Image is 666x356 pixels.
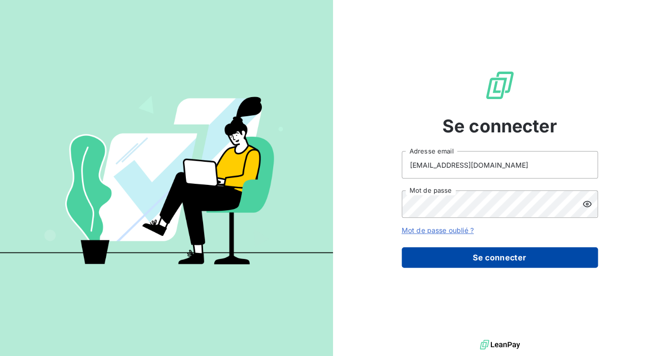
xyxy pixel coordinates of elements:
[480,337,520,352] img: logo
[402,226,474,234] a: Mot de passe oublié ?
[484,70,515,101] img: Logo LeanPay
[402,151,598,178] input: placeholder
[442,113,557,139] span: Se connecter
[402,247,598,268] button: Se connecter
